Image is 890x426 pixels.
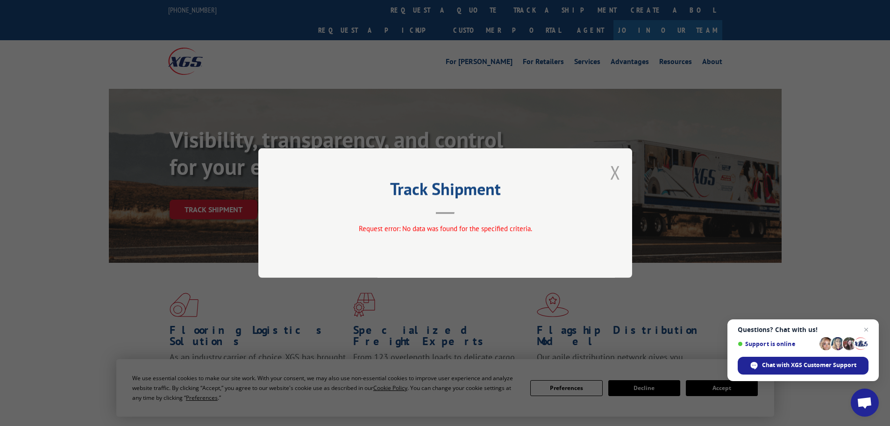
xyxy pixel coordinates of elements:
span: Chat with XGS Customer Support [762,361,856,369]
span: Chat with XGS Customer Support [738,357,869,375]
h2: Track Shipment [305,182,585,200]
span: Support is online [738,340,816,347]
a: Open chat [851,389,879,417]
button: Close modal [610,160,620,185]
span: Request error: No data was found for the specified criteria. [358,224,532,233]
span: Questions? Chat with us! [738,326,869,333]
